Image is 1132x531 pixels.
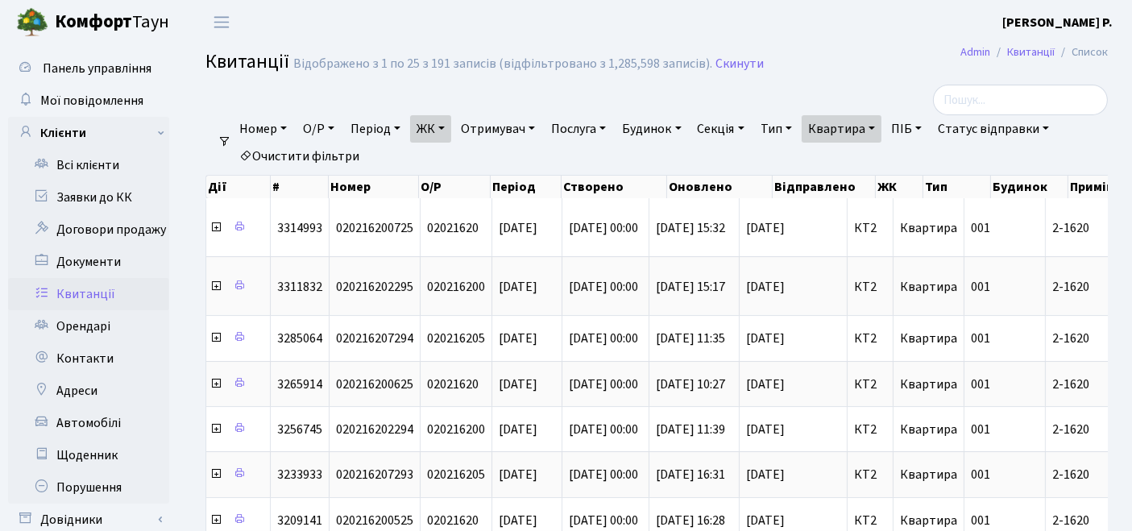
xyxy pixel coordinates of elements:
span: [DATE] [746,514,840,527]
th: Будинок [991,176,1068,198]
span: [DATE] 11:39 [656,421,725,438]
span: Квартира [900,330,957,347]
span: [DATE] 00:00 [569,278,638,296]
a: Орендарі [8,310,169,342]
span: КТ2 [854,514,886,527]
span: [DATE] 16:31 [656,466,725,483]
a: Мої повідомлення [8,85,169,117]
span: [DATE] [746,423,840,436]
a: Статус відправки [931,115,1055,143]
span: 020216200 [427,278,485,296]
b: Комфорт [55,9,132,35]
span: 020216207294 [336,330,413,347]
span: Квартира [900,278,957,296]
a: Договори продажу [8,214,169,246]
a: Секція [691,115,751,143]
span: [DATE] [746,222,840,234]
span: 3256745 [277,421,322,438]
span: [DATE] 15:17 [656,278,725,296]
a: [PERSON_NAME] Р. [1002,13,1113,32]
span: [DATE] 15:32 [656,219,725,237]
span: [DATE] 00:00 [569,512,638,529]
button: Переключити навігацію [201,9,242,35]
span: 001 [971,512,990,529]
a: Будинок [616,115,687,143]
span: Мої повідомлення [40,92,143,110]
a: Квитанції [8,278,169,310]
th: # [271,176,329,198]
a: ЖК [410,115,451,143]
span: 3311832 [277,278,322,296]
a: Скинути [715,56,764,72]
a: Документи [8,246,169,278]
span: КТ2 [854,332,886,345]
span: Таун [55,9,169,36]
th: Оновлено [667,176,773,198]
span: 020216205 [427,466,485,483]
span: 3233933 [277,466,322,483]
a: ПІБ [885,115,928,143]
th: О/Р [419,176,490,198]
th: Відправлено [773,176,875,198]
span: [DATE] 00:00 [569,330,638,347]
a: О/Р [296,115,341,143]
span: 3209141 [277,512,322,529]
a: Отримувач [454,115,541,143]
a: Всі клієнти [8,149,169,181]
span: 02021620 [427,512,479,529]
span: [DATE] 16:28 [656,512,725,529]
span: 001 [971,466,990,483]
a: Панель управління [8,52,169,85]
span: [DATE] 00:00 [569,375,638,393]
span: 3285064 [277,330,322,347]
a: Номер [233,115,293,143]
span: [DATE] [499,219,537,237]
span: КТ2 [854,423,886,436]
a: Заявки до КК [8,181,169,214]
a: Автомобілі [8,407,169,439]
span: КТ2 [854,222,886,234]
span: [DATE] [746,378,840,391]
span: [DATE] 00:00 [569,421,638,438]
th: Період [491,176,562,198]
span: 020216202295 [336,278,413,296]
span: 3265914 [277,375,322,393]
span: 020216205 [427,330,485,347]
li: Список [1055,44,1108,61]
span: Квартира [900,466,957,483]
span: 001 [971,421,990,438]
th: ЖК [876,176,924,198]
span: 02021620 [427,219,479,237]
span: [DATE] [499,512,537,529]
nav: breadcrumb [936,35,1132,69]
span: [DATE] [499,421,537,438]
span: 001 [971,330,990,347]
a: Квитанції [1007,44,1055,60]
a: Період [344,115,407,143]
span: 001 [971,278,990,296]
span: 020216202294 [336,421,413,438]
b: [PERSON_NAME] Р. [1002,14,1113,31]
span: 020216200625 [336,375,413,393]
a: Контакти [8,342,169,375]
a: Тип [754,115,798,143]
span: КТ2 [854,378,886,391]
a: Порушення [8,471,169,504]
span: [DATE] [746,468,840,481]
span: [DATE] [746,332,840,345]
a: Очистити фільтри [233,143,366,170]
th: Створено [562,176,667,198]
img: logo.png [16,6,48,39]
span: 020216207293 [336,466,413,483]
a: Admin [960,44,990,60]
input: Пошук... [933,85,1108,115]
span: [DATE] 11:35 [656,330,725,347]
span: [DATE] [499,278,537,296]
a: Щоденник [8,439,169,471]
span: КТ2 [854,468,886,481]
span: [DATE] 10:27 [656,375,725,393]
span: [DATE] [746,280,840,293]
a: Квартира [802,115,881,143]
th: Тип [923,176,991,198]
th: Дії [206,176,271,198]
